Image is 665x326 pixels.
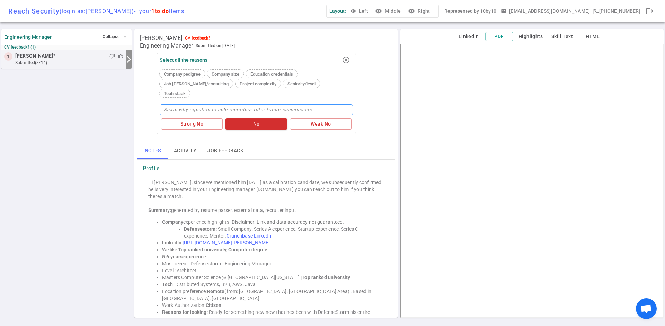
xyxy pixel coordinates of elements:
div: generated by resume parser, external data, recruiter input [148,207,384,214]
strong: Company [162,219,183,225]
small: CV feedback? (1) [4,45,129,50]
button: Skill Text [548,32,576,41]
strong: Summary: [148,207,171,213]
li: Location preference: (from: [GEOGRAPHIC_DATA], [GEOGRAPHIC_DATA] Area) , Based in [GEOGRAPHIC_DAT... [162,288,384,302]
strong: Top ranked university, Computer degree [178,247,267,252]
strong: Reasons for looking [162,309,207,315]
strong: Citizen [206,302,222,308]
small: submitted (8/14) [15,60,123,66]
li: Masters Computer Science @ [GEOGRAPHIC_DATA][US_STATE] | [162,274,384,281]
div: Select all the reasons [160,57,207,63]
button: Weak No [290,118,352,130]
div: basic tabs example [137,143,395,159]
span: Tech stack [161,91,188,96]
li: : Ready for something new now that he's been with DefenseStorm his entire career from seed funded... [162,309,384,323]
span: [PERSON_NAME] [140,35,182,42]
span: logout [646,7,654,15]
button: Left [349,5,371,18]
a: [URL][DOMAIN_NAME][PERSON_NAME] [183,240,270,246]
li: : [162,239,384,246]
button: visibilityRight [407,5,433,18]
button: Notes [137,143,168,159]
div: Hi [PERSON_NAME], since we mentioned him [DATE] as a calibration candidate, we subsequently confi... [148,179,384,200]
div: Reach Security [8,7,184,15]
li: : Small Company, Series A experience, Startup experience, Series C experience, Mentor. [184,225,384,239]
span: Job [PERSON_NAME]/consulting [161,81,231,86]
a: Crunchbase [227,233,253,239]
li: Most recent: Defensestorm - Engineering Manager [162,260,384,267]
span: thumb_up [118,53,123,59]
strong: Remote [207,289,225,294]
button: HTML [579,32,606,41]
i: visibility [375,8,382,15]
span: Submitted on [DATE] [196,42,235,49]
div: CV feedback? [185,36,210,41]
span: Project complexity [237,81,279,86]
i: highlight_off [342,56,350,64]
strong: Top ranked university [302,275,350,280]
button: Job feedback [202,143,249,159]
i: arrow_forward_ios [125,55,133,63]
li: experience [162,253,384,260]
strong: Tech [162,282,173,287]
button: PDF [485,32,513,41]
button: Collapse [101,32,129,42]
li: Level : Architect [162,267,384,274]
i: visibility [408,8,415,15]
span: expand_less [122,34,128,40]
a: Open chat [636,298,657,319]
strong: Engineering Manager [4,34,52,40]
strong: LinkedIn [162,240,181,246]
li: Work Authorization: [162,302,384,309]
i: phone [594,8,599,14]
span: - your items [134,8,184,15]
li: experience highlights - [162,218,384,225]
button: Activity [168,143,202,159]
div: Represented by 10by10 | | [PHONE_NUMBER] [444,5,640,18]
span: Seniority/level [285,81,318,86]
button: highlight_off [339,53,353,67]
button: No [225,118,287,130]
strong: Profile [143,165,160,172]
li: : Distributed Systems, B2B, AWS, Java [162,281,384,288]
span: Layout: [329,8,346,14]
span: email [501,8,506,14]
span: Education credentials [248,71,296,77]
span: thumb_down [109,53,115,59]
li: We like: [162,246,384,253]
span: [PERSON_NAME] [15,52,53,60]
strong: Defensestorm [184,226,216,232]
strong: 5.6 years [162,254,183,259]
div: 1 [4,52,12,61]
span: Company size [209,71,242,77]
span: Engineering Manager [140,42,193,49]
span: 1 to do [151,8,169,15]
span: Disclaimer: Link and data accuracy not guaranteed. [232,219,344,225]
span: Company pedigree [161,71,203,77]
span: visibility [351,8,356,14]
div: Done [643,4,657,18]
iframe: candidate_document_preview__iframe [400,44,664,318]
button: LinkedIn [455,32,482,41]
a: LinkedIn [254,233,273,239]
button: Highlights [516,32,546,41]
button: Open a message box [499,5,593,18]
button: Strong No [161,118,223,130]
button: visibilityMiddle [374,5,404,18]
span: (login as: [PERSON_NAME] ) [60,8,134,15]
